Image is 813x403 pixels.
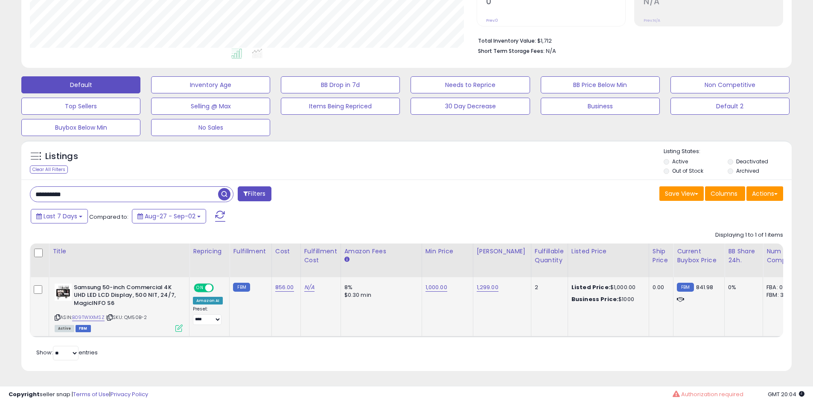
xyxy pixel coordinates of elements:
small: FBM [233,283,250,292]
span: | SKU: QM50B-2 [106,314,147,321]
span: N/A [546,47,556,55]
button: Top Sellers [21,98,140,115]
b: Samsung 50-inch Commercial 4K UHD LED LCD Display, 500 NIT, 24/7, MagicINFO S6 [74,284,178,310]
span: ON [195,284,205,291]
button: BB Drop in 7d [281,76,400,93]
div: Repricing [193,247,226,256]
div: Fulfillable Quantity [535,247,564,265]
span: Show: entries [36,348,98,357]
div: $1000 [571,296,642,303]
div: 8% [344,284,415,291]
button: Aug-27 - Sep-02 [132,209,206,223]
div: Amazon Fees [344,247,418,256]
button: Default 2 [670,98,790,115]
a: 1,000.00 [425,283,447,292]
button: Save View [659,186,704,201]
button: Inventory Age [151,76,270,93]
button: Business [541,98,660,115]
button: Selling @ Max [151,98,270,115]
b: Business Price: [571,295,618,303]
button: Items Being Repriced [281,98,400,115]
button: Actions [746,186,783,201]
span: Aug-27 - Sep-02 [145,212,195,220]
div: Preset: [193,306,223,325]
span: Last 7 Days [44,212,77,220]
small: Prev: 0 [486,18,498,23]
img: 41Fep-lS1ZL._SL40_.jpg [55,284,72,301]
span: 841.98 [696,283,714,291]
button: BB Price Below Min [541,76,660,93]
button: Buybox Below Min [21,119,140,136]
div: 2 [535,284,561,291]
span: FBM [76,325,91,332]
button: Needs to Reprice [411,76,530,93]
div: seller snap | | [9,391,148,399]
label: Deactivated [736,158,768,165]
div: 0.00 [653,284,667,291]
div: Current Buybox Price [677,247,721,265]
div: Cost [275,247,297,256]
a: B09TWXXMSZ [72,314,105,321]
span: Compared to: [89,213,128,221]
strong: Copyright [9,390,40,398]
div: Displaying 1 to 1 of 1 items [715,231,783,239]
button: Columns [705,186,745,201]
div: [PERSON_NAME] [477,247,527,256]
div: FBM: 3 [766,291,795,299]
a: Terms of Use [73,390,109,398]
div: Min Price [425,247,469,256]
div: Clear All Filters [30,165,68,174]
a: 1,299.00 [477,283,498,292]
div: Amazon AI [193,297,223,304]
div: Num of Comp. [766,247,798,265]
small: FBM [677,283,694,292]
button: 30 Day Decrease [411,98,530,115]
small: Amazon Fees. [344,256,350,264]
span: 2025-09-10 20:04 GMT [768,390,804,398]
label: Archived [736,167,759,174]
button: No Sales [151,119,270,136]
span: OFF [213,284,226,291]
div: Listed Price [571,247,645,256]
span: All listings currently available for purchase on Amazon [55,325,74,332]
button: Default [21,76,140,93]
p: Listing States: [664,148,792,156]
small: Prev: N/A [644,18,660,23]
div: 0% [728,284,756,291]
button: Filters [238,186,271,201]
div: $1,000.00 [571,284,642,291]
div: $0.30 min [344,291,415,299]
li: $1,712 [478,35,777,45]
label: Out of Stock [672,167,703,174]
a: Privacy Policy [111,390,148,398]
button: Last 7 Days [31,209,88,223]
a: N/A [304,283,315,292]
span: Columns [711,189,737,198]
label: Active [672,158,688,165]
div: ASIN: [55,284,183,331]
h5: Listings [45,151,78,162]
div: Title [52,247,186,256]
div: Fulfillment Cost [304,247,337,265]
div: BB Share 24h. [728,247,759,265]
a: 856.00 [275,283,294,292]
b: Listed Price: [571,283,610,291]
b: Total Inventory Value: [478,37,536,44]
button: Non Competitive [670,76,790,93]
div: Fulfillment [233,247,268,256]
div: FBA: 0 [766,284,795,291]
div: Ship Price [653,247,670,265]
b: Short Term Storage Fees: [478,47,545,55]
